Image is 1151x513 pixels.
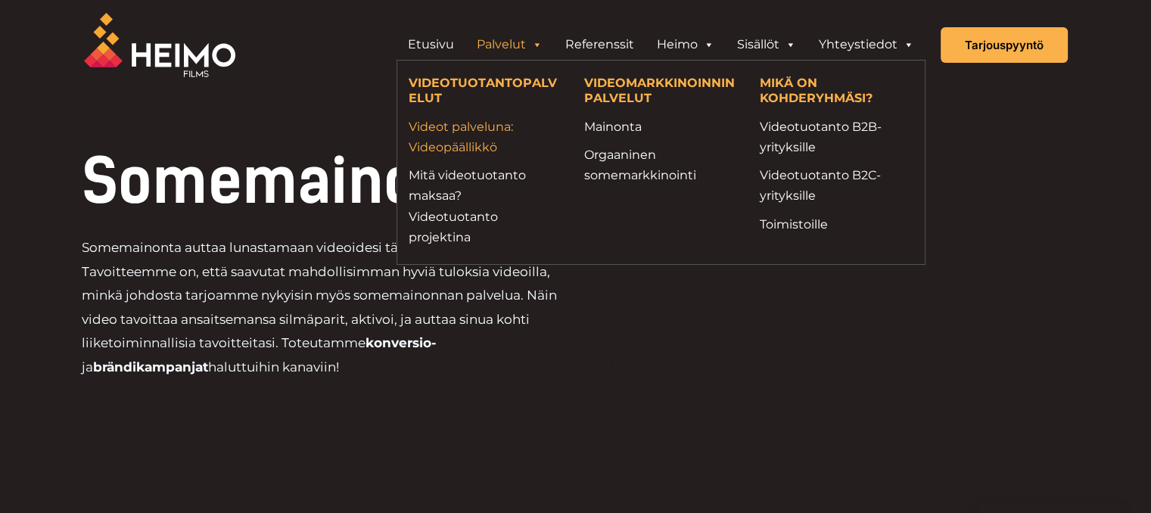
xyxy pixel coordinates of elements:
a: Yhteystiedot [807,30,925,60]
a: Referenssit [554,30,645,60]
img: Heimo Filmsin logo [84,13,235,77]
aside: Header Widget 1 [389,30,933,60]
strong: konversio- [366,335,437,350]
a: Videotuotanto B2B-yrityksille [760,117,913,157]
a: Heimo [645,30,726,60]
a: Mainonta [584,117,737,137]
a: Videotuotanto B2C-yrityksille [760,165,913,206]
a: Sisällöt [726,30,807,60]
a: Palvelut [465,30,554,60]
a: Toimistoille [760,214,913,235]
a: Videot palveluna: Videopäällikkö [409,117,562,157]
h4: MIKÄ ON KOHDERYHMÄSI? [760,76,913,108]
div: Somemainonta auttaa lunastamaan videoidesi täyden potentiaalin. Tavoitteemme on, että saavutat ma... [82,236,679,379]
a: Orgaaninen somemarkkinointi [584,145,737,185]
a: Mitä videotuotanto maksaa?Videotuotanto projektina [409,165,562,247]
h1: Somemainonta [82,151,679,212]
h4: VIDEOMARKKINOINNIN PALVELUT [584,76,737,108]
a: Etusivu [397,30,465,60]
strong: brändikampanjat [93,359,208,375]
h4: VIDEOTUOTANTOPALVELUT [409,76,562,108]
a: Tarjouspyyntö [941,27,1068,63]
